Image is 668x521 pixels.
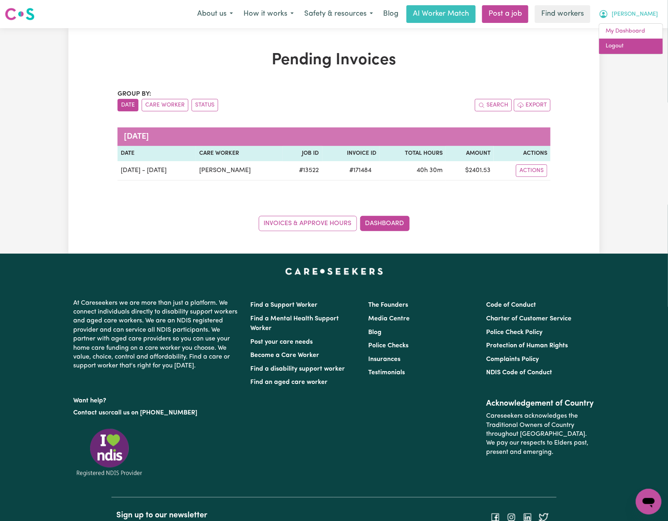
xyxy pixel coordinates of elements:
[491,514,500,520] a: Follow Careseekers on Facebook
[368,329,381,336] a: Blog
[118,91,151,97] span: Group by:
[368,343,408,349] a: Police Checks
[379,146,446,161] th: Total Hours
[535,5,590,23] a: Find workers
[514,99,550,111] button: Export
[344,166,376,175] span: # 171484
[118,99,138,111] button: sort invoices by date
[73,405,241,420] p: or
[612,10,658,19] span: [PERSON_NAME]
[73,427,146,478] img: Registered NDIS provider
[487,408,595,460] p: Careseekers acknowledges the Traditional Owners of Country throughout [GEOGRAPHIC_DATA]. We pay o...
[118,161,196,181] td: [DATE] - [DATE]
[118,51,550,70] h1: Pending Invoices
[539,514,548,520] a: Follow Careseekers on Twitter
[238,6,299,23] button: How it works
[368,316,410,322] a: Media Centre
[283,161,322,181] td: # 13522
[250,352,319,359] a: Become a Care Worker
[487,399,595,408] h2: Acknowledgement of Country
[299,6,378,23] button: Safety & resources
[523,514,532,520] a: Follow Careseekers on LinkedIn
[487,302,536,308] a: Code of Conduct
[111,410,197,416] a: call us on [PHONE_NUMBER]
[73,393,241,405] p: Want help?
[73,295,241,374] p: At Careseekers we are more than just a platform. We connect individuals directly to disability su...
[482,5,528,23] a: Post a job
[378,5,403,23] a: Blog
[368,356,400,363] a: Insurances
[516,164,547,177] button: Actions
[322,146,380,161] th: Invoice ID
[368,369,405,376] a: Testimonials
[446,146,494,161] th: Amount
[118,146,196,161] th: Date
[192,99,218,111] button: sort invoices by paid status
[142,99,188,111] button: sort invoices by care worker
[283,146,322,161] th: Job ID
[487,356,539,363] a: Complaints Policy
[368,302,408,308] a: The Founders
[5,7,35,21] img: Careseekers logo
[250,339,313,345] a: Post your care needs
[594,6,663,23] button: My Account
[599,39,663,54] a: Logout
[250,379,328,386] a: Find an aged care worker
[494,146,550,161] th: Actions
[487,329,543,336] a: Police Check Policy
[406,5,476,23] a: AI Worker Match
[599,24,663,39] a: My Dashboard
[360,216,410,231] a: Dashboard
[446,161,494,181] td: $ 2401.53
[285,268,383,275] a: Careseekers home page
[487,343,568,349] a: Protection of Human Rights
[487,316,572,322] a: Charter of Customer Service
[475,99,512,111] button: Search
[487,369,553,376] a: NDIS Code of Conduct
[196,161,283,181] td: [PERSON_NAME]
[636,489,662,515] iframe: Button to launch messaging window
[5,5,35,23] a: Careseekers logo
[196,146,283,161] th: Care Worker
[192,6,238,23] button: About us
[250,302,318,308] a: Find a Support Worker
[416,167,443,174] span: 40 hours 30 minutes
[507,514,516,520] a: Follow Careseekers on Instagram
[250,316,339,332] a: Find a Mental Health Support Worker
[250,366,345,372] a: Find a disability support worker
[73,410,105,416] a: Contact us
[116,511,329,520] h2: Sign up to our newsletter
[599,23,663,54] div: My Account
[118,127,550,146] caption: [DATE]
[259,216,357,231] a: Invoices & Approve Hours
